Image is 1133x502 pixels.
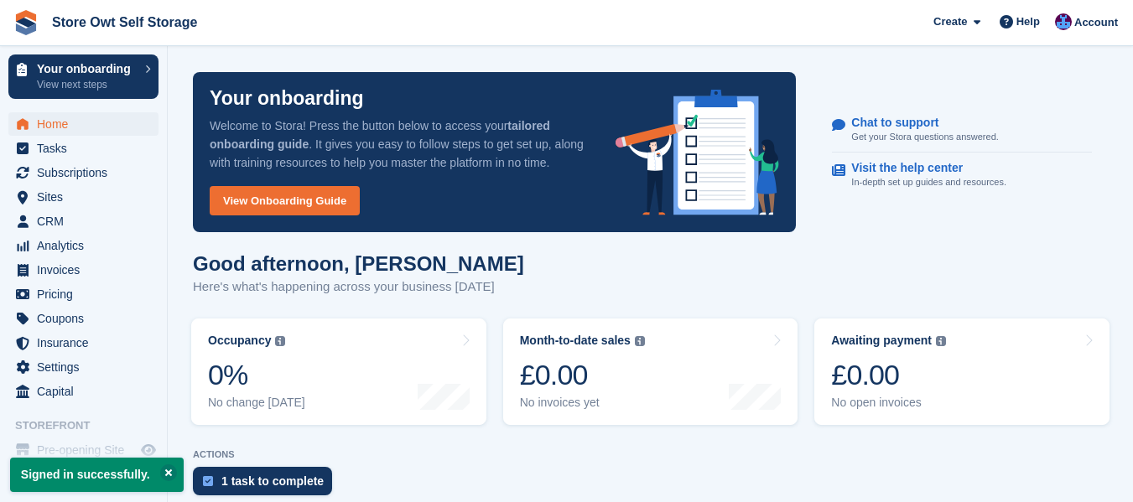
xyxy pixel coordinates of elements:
[37,380,138,403] span: Capital
[616,90,780,215] img: onboarding-info-6c161a55d2c0e0a8cae90662b2fe09162a5109e8cc188191df67fb4f79e88e88.svg
[8,282,159,306] a: menu
[193,277,524,297] p: Here's what's happening across your business [DATE]
[37,282,138,306] span: Pricing
[37,210,138,233] span: CRM
[208,358,305,392] div: 0%
[520,396,645,410] div: No invoices yet
[210,116,589,172] p: Welcome to Stora! Press the button below to access your . It gives you easy to follow steps to ge...
[10,458,184,492] p: Signed in successfully.
[832,107,1092,153] a: Chat to support Get your Stora questions answered.
[208,334,271,348] div: Occupancy
[37,112,138,136] span: Home
[635,336,645,346] img: icon-info-grey-7440780725fd019a000dd9b08b2336e03edf1995a4989e88bcd33f0948082b44.svg
[210,89,364,108] p: Your onboarding
[814,318,1110,425] a: Awaiting payment £0.00 No open invoices
[37,355,138,379] span: Settings
[37,185,138,209] span: Sites
[936,336,946,346] img: icon-info-grey-7440780725fd019a000dd9b08b2336e03edf1995a4989e88bcd33f0948082b44.svg
[8,112,159,136] a: menu
[15,417,167,434] span: Storefront
[8,234,159,257] a: menu
[851,130,998,144] p: Get your Stora questions answered.
[8,331,159,355] a: menu
[37,63,137,75] p: Your onboarding
[503,318,798,425] a: Month-to-date sales £0.00 No invoices yet
[520,358,645,392] div: £0.00
[8,54,159,99] a: Your onboarding View next steps
[208,396,305,410] div: No change [DATE]
[1055,13,1072,30] img: Andrew Omeltschenko
[831,358,946,392] div: £0.00
[8,307,159,330] a: menu
[851,175,1006,189] p: In-depth set up guides and resources.
[13,10,39,35] img: stora-icon-8386f47178a22dfd0bd8f6a31ec36ba5ce8667c1dd55bd0f319d3a0aa187defe.svg
[37,161,138,184] span: Subscriptions
[8,210,159,233] a: menu
[1016,13,1040,30] span: Help
[221,474,324,488] div: 1 task to complete
[37,234,138,257] span: Analytics
[37,331,138,355] span: Insurance
[203,476,213,486] img: task-75834270c22a3079a89374b754ae025e5fb1db73e45f91037f5363f120a921f8.svg
[8,161,159,184] a: menu
[831,396,946,410] div: No open invoices
[275,336,285,346] img: icon-info-grey-7440780725fd019a000dd9b08b2336e03edf1995a4989e88bcd33f0948082b44.svg
[8,438,159,462] a: menu
[37,77,137,92] p: View next steps
[37,307,138,330] span: Coupons
[1074,14,1118,31] span: Account
[37,438,138,462] span: Pre-opening Site
[851,161,993,175] p: Visit the help center
[8,185,159,209] a: menu
[37,258,138,282] span: Invoices
[8,380,159,403] a: menu
[45,8,204,36] a: Store Owt Self Storage
[193,449,1108,460] p: ACTIONS
[520,334,631,348] div: Month-to-date sales
[933,13,967,30] span: Create
[8,137,159,160] a: menu
[8,355,159,379] a: menu
[8,258,159,282] a: menu
[191,318,486,425] a: Occupancy 0% No change [DATE]
[37,137,138,160] span: Tasks
[193,252,524,275] h1: Good afternoon, [PERSON_NAME]
[831,334,932,348] div: Awaiting payment
[210,186,360,215] a: View Onboarding Guide
[851,116,985,130] p: Chat to support
[832,153,1092,198] a: Visit the help center In-depth set up guides and resources.
[138,440,159,460] a: Preview store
